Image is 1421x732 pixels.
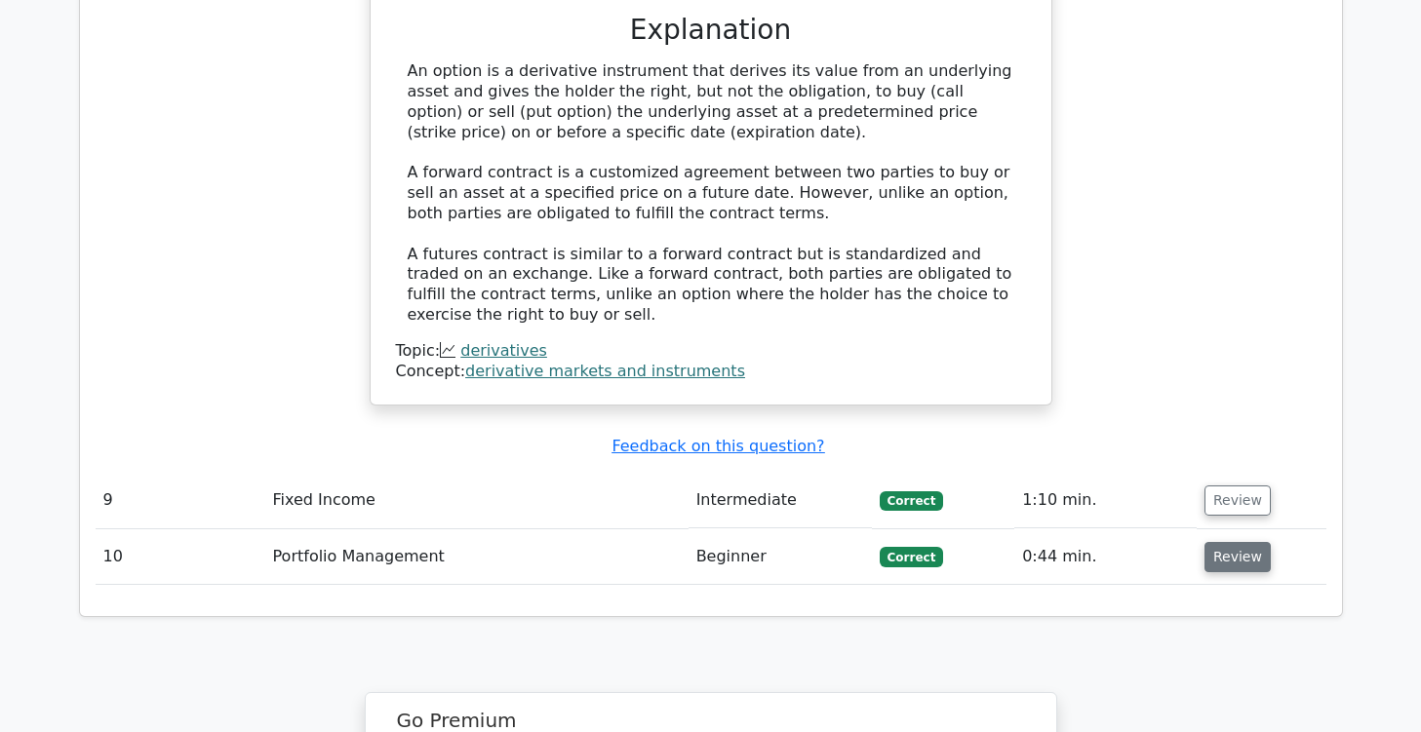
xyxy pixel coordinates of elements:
a: derivatives [460,341,547,360]
td: Portfolio Management [265,529,689,585]
span: Correct [880,491,943,511]
button: Review [1204,542,1271,572]
a: Feedback on this question? [612,437,824,455]
button: Review [1204,485,1271,516]
td: 0:44 min. [1014,529,1197,585]
div: Concept: [396,362,1026,382]
td: Beginner [689,529,872,585]
td: 1:10 min. [1014,473,1197,528]
td: Intermediate [689,473,872,528]
td: 10 [96,529,265,585]
td: Fixed Income [265,473,689,528]
span: Correct [880,547,943,566]
div: An option is a derivative instrument that derives its value from an underlying asset and gives th... [408,61,1014,325]
div: Topic: [396,341,1026,362]
td: 9 [96,473,265,528]
a: derivative markets and instruments [465,362,745,380]
h3: Explanation [408,14,1014,47]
